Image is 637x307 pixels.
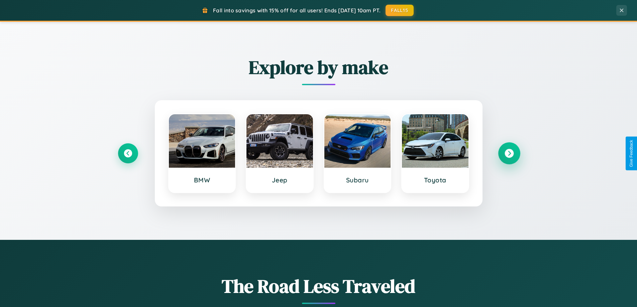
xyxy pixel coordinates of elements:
[118,54,519,80] h2: Explore by make
[253,176,306,184] h3: Jeep
[386,5,414,16] button: FALL15
[331,176,384,184] h3: Subaru
[213,7,381,14] span: Fall into savings with 15% off for all users! Ends [DATE] 10am PT.
[629,140,634,167] div: Give Feedback
[409,176,462,184] h3: Toyota
[176,176,229,184] h3: BMW
[118,273,519,299] h1: The Road Less Traveled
